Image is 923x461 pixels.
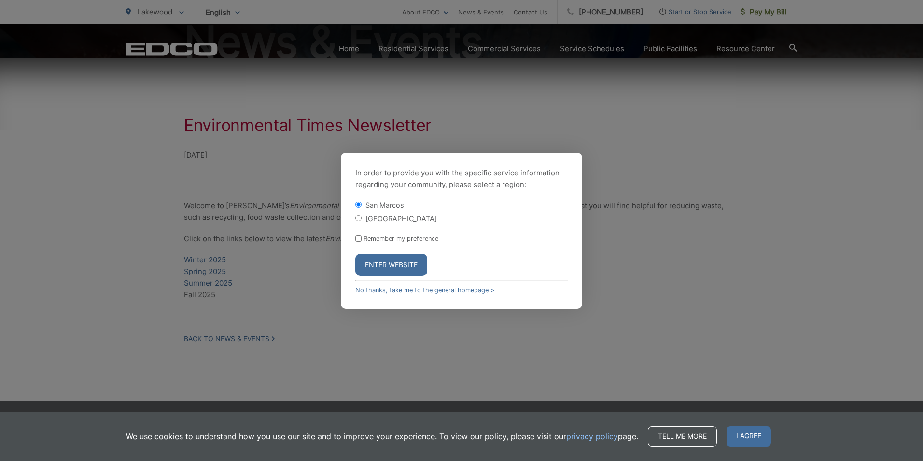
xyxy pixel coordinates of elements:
label: [GEOGRAPHIC_DATA] [365,215,437,223]
span: I agree [727,426,771,447]
a: privacy policy [566,431,618,442]
label: Remember my preference [364,235,438,242]
button: Enter Website [355,254,427,276]
a: Tell me more [648,426,717,447]
a: No thanks, take me to the general homepage > [355,287,494,294]
p: In order to provide you with the specific service information regarding your community, please se... [355,167,568,190]
label: San Marcos [365,201,404,209]
p: We use cookies to understand how you use our site and to improve your experience. To view our pol... [126,431,638,442]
